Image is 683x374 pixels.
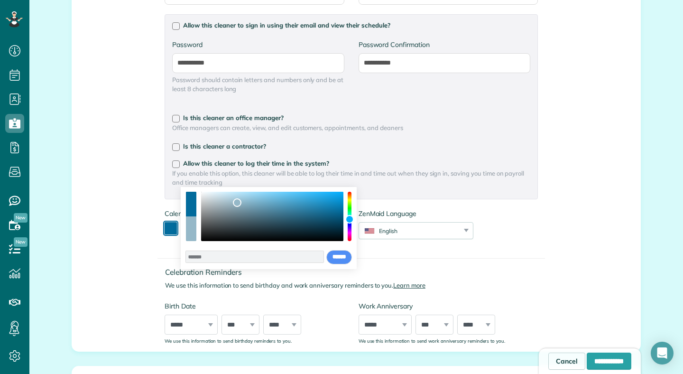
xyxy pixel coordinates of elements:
[14,237,28,247] span: New
[359,227,461,235] div: English
[348,192,351,241] div: hue selection slider
[165,338,292,344] sub: We use this information to send birthday reminders to you.
[172,75,344,93] span: Password should contain letters and numbers only and be at least 8 characters long
[181,187,357,269] div: color picker dialog
[183,159,329,167] span: Allow this cleaner to log their time in the system?
[548,353,585,370] a: Cancel
[393,281,425,289] a: Learn more
[183,114,284,122] span: Is this cleaner an office manager?
[326,250,352,264] input: save and close
[165,301,344,311] label: Birth Date
[165,222,177,234] button: toggle color picker dialog
[165,209,208,218] label: Calendar color
[201,192,343,241] div: color selection area
[186,192,196,216] button: use previous color
[359,338,505,344] sub: We use this information to send work anniversary reminders to you.
[651,342,674,365] div: Open Intercom Messenger
[172,123,530,132] span: Office managers can create, view, and edit customers, appointments, and cleaners
[359,301,538,311] label: Work Anniversary
[172,169,530,187] span: If you enable this option, this cleaner will be able to log their time in and time out when they ...
[165,268,545,276] h4: Celebration Reminders
[14,213,28,223] span: New
[185,251,324,263] input: color input field
[359,209,473,218] label: ZenMaid Language
[172,40,344,49] label: Password
[183,142,266,150] span: Is this cleaner a contractor?
[183,21,390,29] span: Allow this cleaner to sign in using their email and view their schedule?
[165,281,545,290] p: We use this information to send birthday and work anniversary reminders to you.
[359,40,530,49] label: Password Confirmation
